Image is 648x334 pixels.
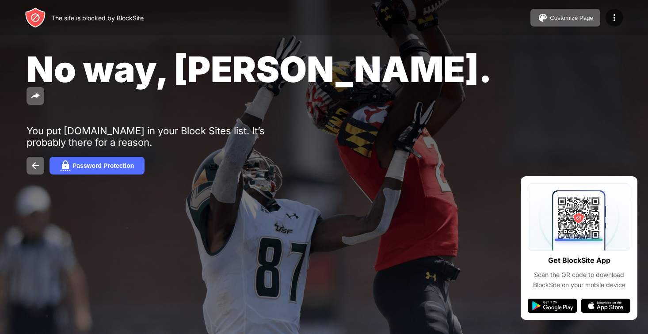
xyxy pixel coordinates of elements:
iframe: Banner [27,223,236,324]
div: You put [DOMAIN_NAME] in your Block Sites list. It’s probably there for a reason. [27,125,300,148]
div: Password Protection [72,162,134,169]
img: menu-icon.svg [609,12,620,23]
div: The site is blocked by BlockSite [51,14,144,22]
button: Customize Page [530,9,600,27]
div: Scan the QR code to download BlockSite on your mobile device [528,270,630,290]
img: app-store.svg [581,299,630,313]
button: Password Protection [50,157,145,175]
span: No way, [PERSON_NAME]. [27,48,492,91]
img: pallet.svg [537,12,548,23]
img: google-play.svg [528,299,577,313]
img: password.svg [60,160,71,171]
div: Get BlockSite App [548,254,610,267]
div: Customize Page [550,15,593,21]
img: header-logo.svg [25,7,46,28]
img: back.svg [30,160,41,171]
img: share.svg [30,91,41,101]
